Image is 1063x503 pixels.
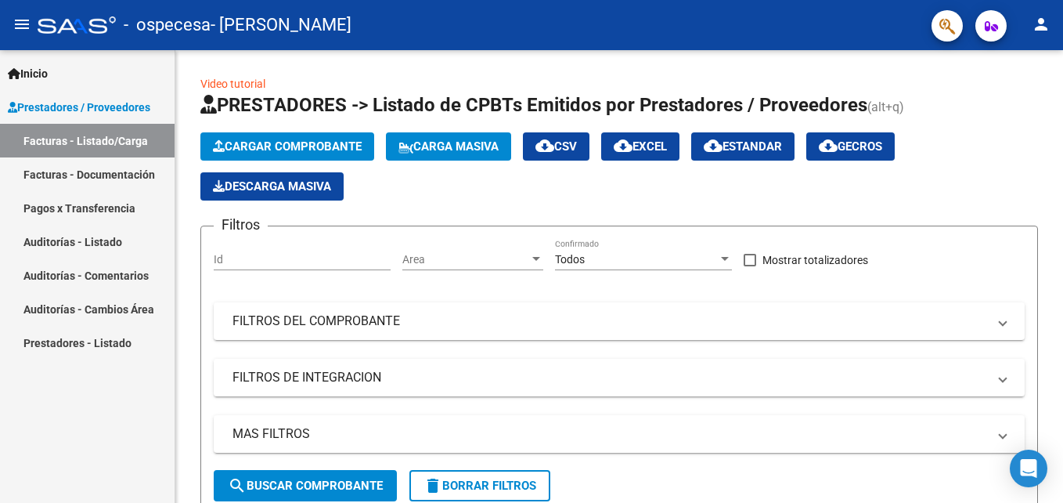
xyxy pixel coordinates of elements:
span: CSV [535,139,577,154]
span: PRESTADORES -> Listado de CPBTs Emitidos por Prestadores / Proveedores [200,94,867,116]
mat-expansion-panel-header: FILTROS DEL COMPROBANTE [214,302,1025,340]
button: Buscar Comprobante [214,470,397,501]
button: CSV [523,132,589,161]
span: Carga Masiva [398,139,499,154]
h3: Filtros [214,214,268,236]
span: Gecros [819,139,882,154]
mat-expansion-panel-header: MAS FILTROS [214,415,1025,453]
mat-panel-title: FILTROS DE INTEGRACION [232,369,987,386]
mat-icon: search [228,476,247,495]
mat-icon: menu [13,15,31,34]
a: Video tutorial [200,78,265,90]
span: - [PERSON_NAME] [211,8,351,42]
button: Estandar [691,132,795,161]
button: Cargar Comprobante [200,132,374,161]
span: Todos [555,253,585,266]
button: Descarga Masiva [200,172,344,201]
span: Inicio [8,65,48,82]
mat-icon: cloud_download [614,136,632,155]
app-download-masive: Descarga masiva de comprobantes (adjuntos) [200,172,344,201]
span: Descarga Masiva [213,179,331,194]
mat-icon: cloud_download [535,136,554,155]
mat-icon: delete [423,476,442,495]
mat-icon: cloud_download [704,136,722,155]
span: Borrar Filtros [423,479,536,493]
mat-icon: cloud_download [819,136,838,155]
span: Area [402,253,529,266]
mat-panel-title: FILTROS DEL COMPROBANTE [232,313,987,330]
span: Prestadores / Proveedores [8,99,150,116]
mat-icon: person [1032,15,1050,34]
span: Estandar [704,139,782,154]
button: EXCEL [601,132,679,161]
span: Cargar Comprobante [213,139,362,154]
span: Mostrar totalizadores [762,251,868,270]
mat-panel-title: MAS FILTROS [232,425,987,443]
div: Open Intercom Messenger [1010,450,1047,487]
button: Carga Masiva [386,132,511,161]
span: (alt+q) [867,100,904,114]
span: Buscar Comprobante [228,479,383,493]
span: - ospecesa [124,8,211,42]
span: EXCEL [614,139,667,154]
mat-expansion-panel-header: FILTROS DE INTEGRACION [214,359,1025,396]
button: Borrar Filtros [409,470,550,501]
button: Gecros [806,132,895,161]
